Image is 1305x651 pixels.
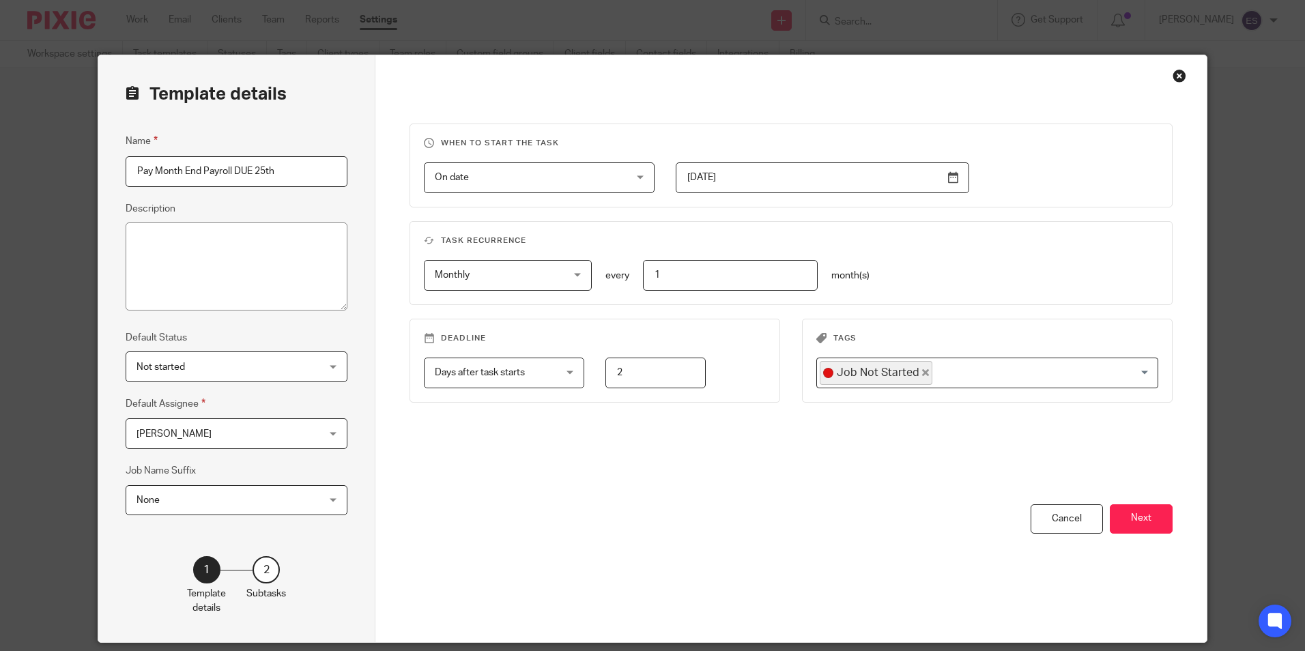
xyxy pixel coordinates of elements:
[424,138,1158,149] h3: When to start the task
[1110,504,1173,534] button: Next
[126,396,205,411] label: Default Assignee
[816,333,1158,344] h3: Tags
[126,202,175,216] label: Description
[126,133,158,149] label: Name
[126,331,187,345] label: Default Status
[193,556,220,583] div: 1
[435,270,470,280] span: Monthly
[435,368,525,377] span: Days after task starts
[605,269,629,283] p: every
[816,358,1158,388] div: Search for option
[424,235,1158,246] h3: Task recurrence
[934,361,1150,385] input: Search for option
[1173,69,1186,83] div: Close this dialog window
[137,362,185,372] span: Not started
[424,333,766,344] h3: Deadline
[246,587,286,601] p: Subtasks
[137,429,212,439] span: [PERSON_NAME]
[922,369,929,376] button: Deselect Job Not Started
[837,365,919,380] span: Job Not Started
[831,271,870,280] span: month(s)
[126,83,287,106] h2: Template details
[187,587,226,615] p: Template details
[1031,504,1103,534] div: Cancel
[126,464,196,478] label: Job Name Suffix
[253,556,280,583] div: 2
[137,495,160,505] span: None
[435,173,469,182] span: On date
